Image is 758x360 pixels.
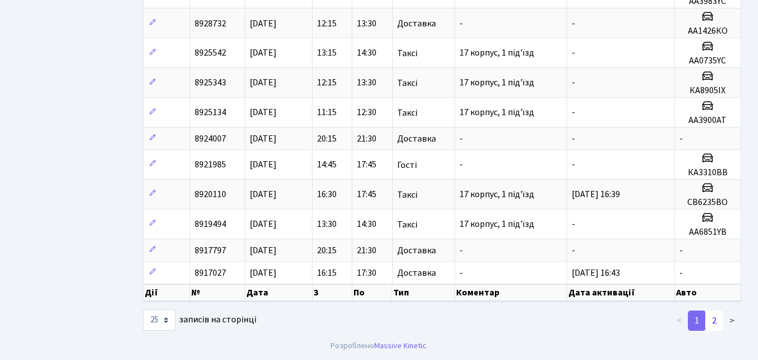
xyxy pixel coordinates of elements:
[679,227,736,238] h5: АА6851YB
[357,77,376,89] span: 13:30
[397,268,436,277] span: Доставка
[460,47,534,60] span: 17 корпус, 1 під'їзд
[245,284,313,301] th: Дата
[250,133,277,145] span: [DATE]
[357,159,376,171] span: 17:45
[397,49,417,58] span: Таксі
[572,159,575,171] span: -
[397,79,417,88] span: Таксі
[250,244,277,257] span: [DATE]
[679,267,683,279] span: -
[195,189,226,201] span: 8920110
[374,340,426,352] a: Massive Kinetic
[143,309,176,331] select: записів на сторінці
[460,159,463,171] span: -
[317,47,337,60] span: 13:15
[460,267,463,279] span: -
[679,197,736,208] h5: СВ6235ВО
[705,311,723,331] a: 2
[460,218,534,231] span: 17 корпус, 1 під'їзд
[455,284,567,301] th: Коментар
[317,107,337,119] span: 11:15
[317,17,337,30] span: 12:15
[330,340,428,352] div: Розроблено .
[317,77,337,89] span: 12:15
[460,17,463,30] span: -
[572,267,620,279] span: [DATE] 16:43
[460,107,534,119] span: 17 корпус, 1 під'їзд
[195,77,226,89] span: 8925343
[572,47,575,60] span: -
[397,190,417,199] span: Таксі
[357,17,376,30] span: 13:30
[572,17,575,30] span: -
[723,311,741,331] a: >
[679,133,683,145] span: -
[460,244,463,257] span: -
[357,47,376,60] span: 14:30
[572,218,575,231] span: -
[143,309,256,331] label: записів на сторінці
[250,218,277,231] span: [DATE]
[313,284,352,301] th: З
[567,284,675,301] th: Дата активації
[317,159,337,171] span: 14:45
[250,47,277,60] span: [DATE]
[195,244,226,257] span: 8917797
[397,134,436,143] span: Доставка
[572,107,575,119] span: -
[679,26,736,37] h5: АА1426КО
[250,189,277,201] span: [DATE]
[317,267,337,279] span: 16:15
[357,218,376,231] span: 14:30
[250,267,277,279] span: [DATE]
[397,19,436,28] span: Доставка
[572,189,620,201] span: [DATE] 16:39
[195,159,226,171] span: 8921985
[250,159,277,171] span: [DATE]
[679,115,736,126] h5: АА3900АТ
[195,47,226,60] span: 8925542
[357,267,376,279] span: 17:30
[397,246,436,255] span: Доставка
[357,133,376,145] span: 21:30
[250,17,277,30] span: [DATE]
[317,218,337,231] span: 13:30
[250,107,277,119] span: [DATE]
[572,77,575,89] span: -
[392,284,454,301] th: Тип
[572,244,575,257] span: -
[397,108,417,117] span: Таксі
[397,161,417,170] span: Гості
[317,189,337,201] span: 16:30
[679,56,736,66] h5: АА0735YC
[675,284,741,301] th: Авто
[357,189,376,201] span: 17:45
[195,267,226,279] span: 8917027
[460,189,534,201] span: 17 корпус, 1 під'їзд
[679,244,683,257] span: -
[250,77,277,89] span: [DATE]
[352,284,392,301] th: По
[190,284,245,301] th: №
[195,107,226,119] span: 8925134
[397,220,417,229] span: Таксі
[195,133,226,145] span: 8924007
[679,85,736,96] h5: КА8905ІХ
[317,244,337,257] span: 20:15
[679,167,736,178] h5: КА3310ВВ
[688,311,706,331] a: 1
[572,133,575,145] span: -
[144,284,190,301] th: Дії
[317,133,337,145] span: 20:15
[460,77,534,89] span: 17 корпус, 1 під'їзд
[195,218,226,231] span: 8919494
[357,107,376,119] span: 12:30
[460,133,463,145] span: -
[357,244,376,257] span: 21:30
[195,17,226,30] span: 8928732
